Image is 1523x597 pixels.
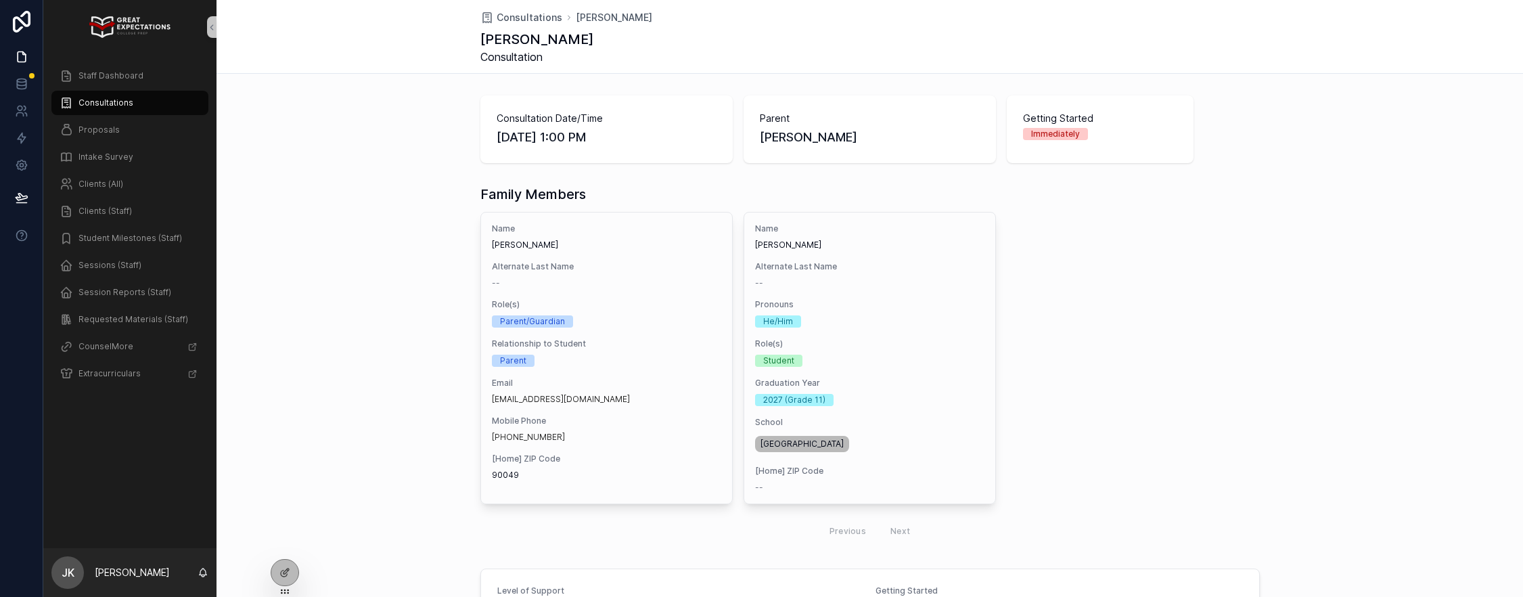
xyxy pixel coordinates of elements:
[755,466,984,477] span: [Home] ZIP Code
[755,240,984,250] span: [PERSON_NAME]
[500,355,526,367] div: Parent
[497,585,564,596] span: Level of Support
[480,49,593,65] span: Consultation
[95,566,170,579] p: [PERSON_NAME]
[78,260,141,271] span: Sessions (Staff)
[78,70,143,81] span: Staff Dashboard
[492,378,721,389] span: Email
[1031,128,1080,140] div: Immediately
[89,16,170,38] img: App logo
[492,470,721,481] span: 90049
[576,11,652,24] a: [PERSON_NAME]
[78,314,188,325] span: Requested Materials (Staff)
[51,226,208,250] a: Student Milestones (Staff)
[500,315,565,328] div: Parent/Guardian
[760,128,980,147] span: [PERSON_NAME]
[480,30,593,49] h1: [PERSON_NAME]
[480,212,733,504] a: Name[PERSON_NAME]Alternate Last Name--Role(s)Parent/GuardianRelationship to StudentParentEmail[EM...
[492,223,721,234] span: Name
[51,280,208,305] a: Session Reports (Staff)
[78,233,182,244] span: Student Milestones (Staff)
[755,278,763,288] span: --
[480,11,562,24] a: Consultations
[492,394,630,405] a: [EMAIL_ADDRESS][DOMAIN_NAME]
[78,125,120,135] span: Proposals
[51,145,208,169] a: Intake Survey
[763,394,825,406] div: 2027 (Grade 11)
[760,112,980,125] span: Parent
[497,112,717,125] span: Consultation Date/Time
[43,54,217,403] div: scrollable content
[755,378,984,389] span: Graduation Year
[763,315,793,328] div: He/Him
[51,91,208,115] a: Consultations
[492,454,721,464] span: [Home] ZIP Code
[51,64,208,88] a: Staff Dashboard
[755,417,984,428] span: School
[78,287,171,298] span: Session Reports (Staff)
[78,179,123,190] span: Clients (All)
[497,11,562,24] span: Consultations
[755,338,984,349] span: Role(s)
[755,299,984,310] span: Pronouns
[51,253,208,278] a: Sessions (Staff)
[78,97,133,108] span: Consultations
[492,240,721,250] span: [PERSON_NAME]
[497,128,717,147] span: [DATE] 1:00 PM
[78,341,133,352] span: CounselMore
[1023,112,1177,125] span: Getting Started
[78,206,132,217] span: Clients (Staff)
[492,338,721,349] span: Relationship to Student
[51,361,208,386] a: Extracurriculars
[78,368,141,379] span: Extracurriculars
[744,212,996,504] a: Name[PERSON_NAME]Alternate Last Name--PronounsHe/HimRole(s)StudentGraduation Year2027 (Grade 11)S...
[492,278,500,288] span: --
[760,439,844,449] span: [GEOGRAPHIC_DATA]
[876,585,938,596] span: Getting Started
[78,152,133,162] span: Intake Survey
[763,355,794,367] div: Student
[492,432,565,443] a: [PHONE_NUMBER]
[492,299,721,310] span: Role(s)
[51,334,208,359] a: CounselMore
[492,261,721,272] span: Alternate Last Name
[492,416,721,426] span: Mobile Phone
[480,185,586,204] h1: Family Members
[51,307,208,332] a: Requested Materials (Staff)
[755,482,763,493] span: --
[755,223,984,234] span: Name
[51,172,208,196] a: Clients (All)
[51,199,208,223] a: Clients (Staff)
[62,565,74,581] span: JK
[755,261,984,272] span: Alternate Last Name
[51,118,208,142] a: Proposals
